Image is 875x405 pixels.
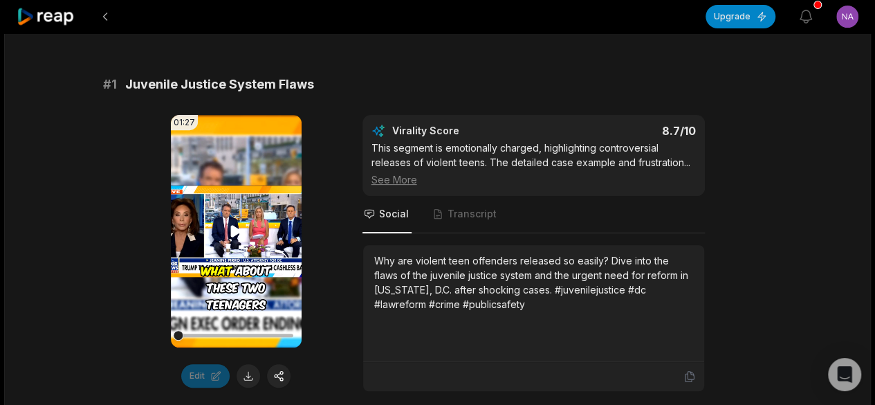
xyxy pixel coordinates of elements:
[374,253,693,312] div: Why are violent teen offenders released so easily? Dive into the flaws of the juvenile justice sy...
[103,75,117,94] span: # 1
[362,196,705,233] nav: Tabs
[371,172,696,187] div: See More
[171,115,302,348] video: Your browser does not support mp4 format.
[448,207,497,221] span: Transcript
[392,124,541,138] div: Virality Score
[181,364,230,388] button: Edit
[125,75,314,94] span: Juvenile Justice System Flaws
[371,141,696,187] div: This segment is emotionally charged, highlighting controversial releases of violent teens. The de...
[547,124,696,138] div: 8.7 /10
[828,358,861,391] div: Open Intercom Messenger
[706,5,775,28] button: Upgrade
[379,207,409,221] span: Social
